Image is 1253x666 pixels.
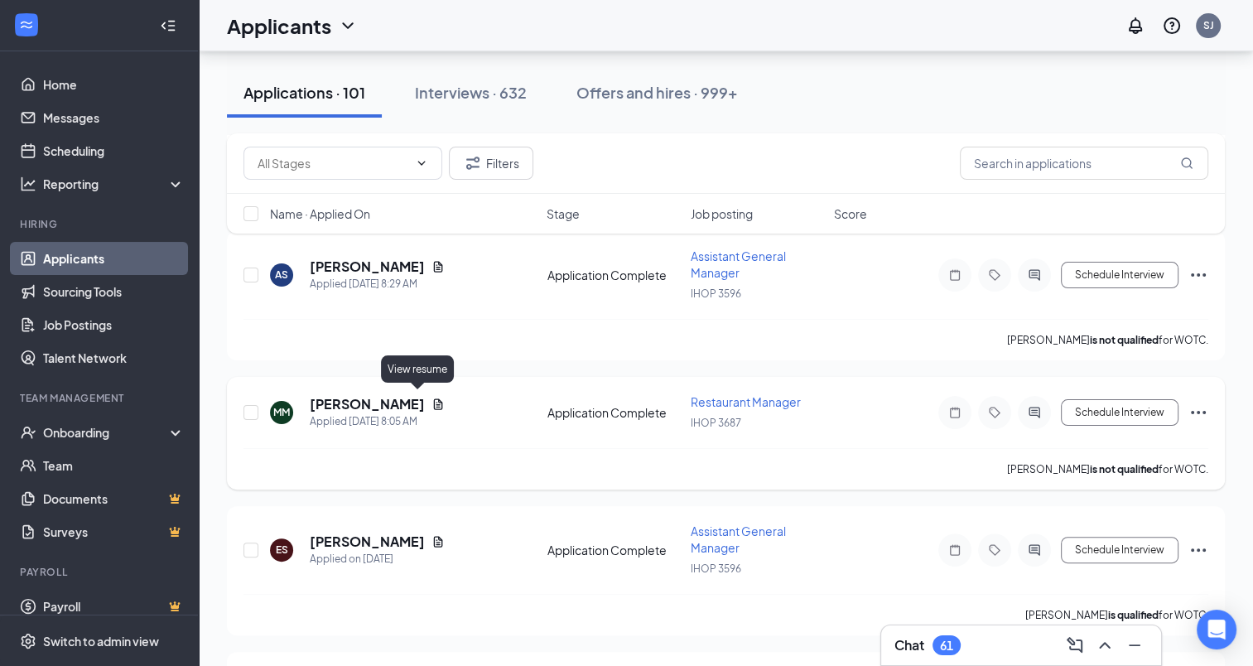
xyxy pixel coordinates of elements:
a: Scheduling [43,134,185,167]
div: Open Intercom Messenger [1197,610,1236,649]
a: SurveysCrown [43,515,185,548]
button: Schedule Interview [1061,537,1178,563]
span: Job posting [691,205,753,222]
h5: [PERSON_NAME] [310,533,425,551]
button: Schedule Interview [1061,262,1178,288]
b: is not qualified [1090,463,1159,475]
a: Messages [43,101,185,134]
a: Sourcing Tools [43,275,185,308]
span: Assistant General Manager [691,249,786,280]
svg: Note [945,268,965,282]
svg: Tag [985,406,1005,419]
div: Payroll [20,565,181,579]
div: Interviews · 632 [415,82,527,103]
b: is qualified [1108,609,1159,621]
div: Applied on [DATE] [310,551,445,567]
button: Minimize [1121,632,1148,659]
svg: Tag [985,543,1005,557]
svg: Minimize [1125,635,1145,655]
div: Onboarding [43,424,171,441]
span: IHOP 3596 [691,287,741,300]
svg: Ellipses [1188,540,1208,560]
svg: ActiveChat [1024,406,1044,419]
svg: Filter [463,153,483,173]
svg: Document [431,398,445,411]
div: AS [275,268,288,282]
div: SJ [1203,18,1214,32]
svg: Document [431,535,445,548]
div: MM [273,405,290,419]
input: Search in applications [960,147,1208,180]
h3: Chat [894,636,924,654]
svg: Settings [20,633,36,649]
div: Team Management [20,391,181,405]
h5: [PERSON_NAME] [310,258,425,276]
button: Filter Filters [449,147,533,180]
div: Reporting [43,176,186,192]
svg: Note [945,406,965,419]
div: Application Complete [547,542,681,558]
div: Application Complete [547,267,681,283]
span: Score [834,205,867,222]
svg: Analysis [20,176,36,192]
a: DocumentsCrown [43,482,185,515]
span: Restaurant Manager [691,394,801,409]
span: Assistant General Manager [691,524,786,555]
div: Application Complete [547,404,681,421]
h5: [PERSON_NAME] [310,395,425,413]
svg: Collapse [160,17,176,34]
svg: ComposeMessage [1065,635,1085,655]
svg: Ellipses [1188,265,1208,285]
h1: Applicants [227,12,331,40]
a: Team [43,449,185,482]
svg: QuestionInfo [1162,16,1182,36]
button: ChevronUp [1092,632,1118,659]
input: All Stages [258,154,408,172]
div: Applications · 101 [243,82,365,103]
svg: WorkstreamLogo [18,17,35,33]
svg: ActiveChat [1024,268,1044,282]
svg: UserCheck [20,424,36,441]
div: Switch to admin view [43,633,159,649]
svg: Document [431,260,445,273]
div: Applied [DATE] 8:29 AM [310,276,445,292]
b: is not qualified [1090,334,1159,346]
a: Job Postings [43,308,185,341]
span: Stage [547,205,580,222]
span: IHOP 3596 [691,562,741,575]
a: Applicants [43,242,185,275]
div: 61 [940,639,953,653]
div: Applied [DATE] 8:05 AM [310,413,445,430]
svg: Tag [985,268,1005,282]
button: Schedule Interview [1061,399,1178,426]
svg: Ellipses [1188,403,1208,422]
p: [PERSON_NAME] for WOTC. [1007,462,1208,476]
svg: ChevronUp [1095,635,1115,655]
div: Offers and hires · 999+ [576,82,738,103]
svg: Notifications [1125,16,1145,36]
div: ES [276,543,288,557]
p: [PERSON_NAME] for WOTC. [1025,608,1208,622]
span: Name · Applied On [270,205,370,222]
svg: ChevronDown [415,157,428,170]
button: ComposeMessage [1062,632,1088,659]
div: Hiring [20,217,181,231]
span: IHOP 3687 [691,417,741,429]
svg: ChevronDown [338,16,358,36]
svg: MagnifyingGlass [1180,157,1193,170]
a: Talent Network [43,341,185,374]
div: View resume [381,355,454,383]
a: Home [43,68,185,101]
svg: Note [945,543,965,557]
a: PayrollCrown [43,590,185,623]
svg: ActiveChat [1024,543,1044,557]
p: [PERSON_NAME] for WOTC. [1007,333,1208,347]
